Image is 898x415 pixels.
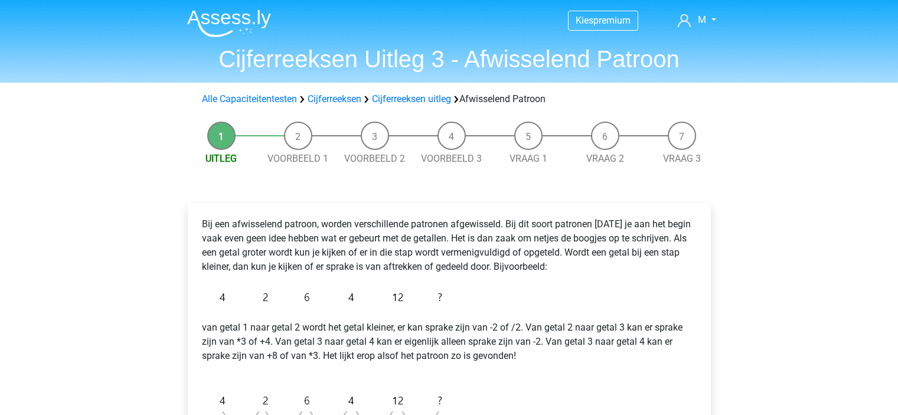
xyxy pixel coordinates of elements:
a: Voorbeeld 1 [267,153,328,164]
img: Assessly [187,9,271,37]
a: Vraag 3 [663,153,701,164]
img: Alternating_Example_intro_1.png [202,283,448,311]
a: Voorbeeld 2 [344,153,405,164]
span: premium [593,15,631,26]
div: Afwisselend Patroon [197,92,701,106]
span: M [698,14,706,25]
a: Cijferreeksen uitleg [372,93,451,104]
span: Kies [576,15,593,26]
h1: Cijferreeksen Uitleg 3 - Afwisselend Patroon [178,45,721,73]
p: van getal 1 naar getal 2 wordt het getal kleiner, er kan sprake zijn van -2 of /2. Van getal 2 na... [202,321,697,377]
a: Vraag 1 [510,153,547,164]
a: Cijferreeksen [308,93,361,104]
a: Voorbeeld 3 [421,153,482,164]
a: Alle Capaciteitentesten [202,93,297,104]
a: M [673,13,720,27]
a: Uitleg [205,153,237,164]
a: Vraag 2 [586,153,624,164]
a: Kiespremium [569,12,638,28]
p: Bij een afwisselend patroon, worden verschillende patronen afgewisseld. Bij dit soort patronen [D... [202,217,697,274]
